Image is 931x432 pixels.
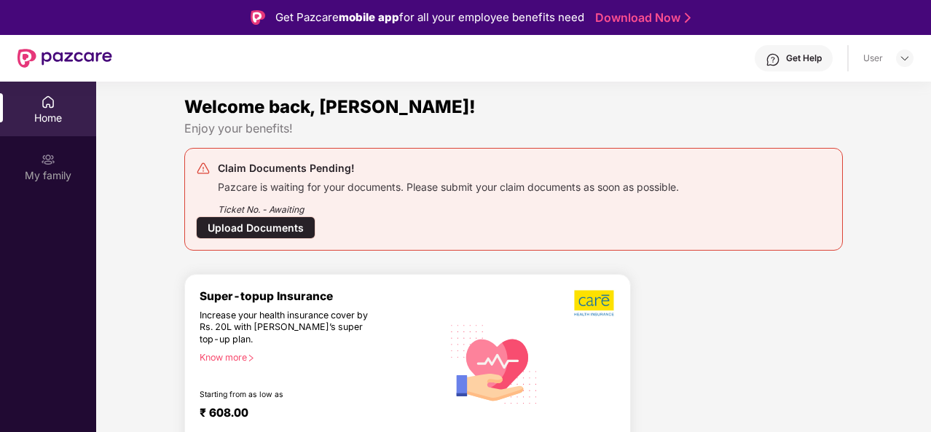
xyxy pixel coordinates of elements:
[766,52,780,67] img: svg+xml;base64,PHN2ZyBpZD0iSGVscC0zMngzMiIgeG1sbnM9Imh0dHA6Ly93d3cudzMub3JnLzIwMDAvc3ZnIiB3aWR0aD...
[196,161,211,176] img: svg+xml;base64,PHN2ZyB4bWxucz0iaHR0cDovL3d3dy53My5vcmcvMjAwMC9zdmciIHdpZHRoPSIyNCIgaGVpZ2h0PSIyNC...
[184,96,476,117] span: Welcome back, [PERSON_NAME]!
[685,10,691,25] img: Stroke
[200,390,380,400] div: Starting from as low as
[442,310,546,416] img: svg+xml;base64,PHN2ZyB4bWxucz0iaHR0cDovL3d3dy53My5vcmcvMjAwMC9zdmciIHhtbG5zOnhsaW5rPSJodHRwOi8vd3...
[184,121,843,136] div: Enjoy your benefits!
[247,354,255,362] span: right
[899,52,911,64] img: svg+xml;base64,PHN2ZyBpZD0iRHJvcGRvd24tMzJ4MzIiIHhtbG5zPSJodHRwOi8vd3d3LnczLm9yZy8yMDAwL3N2ZyIgd2...
[200,310,380,346] div: Increase your health insurance cover by Rs. 20L with [PERSON_NAME]’s super top-up plan.
[196,216,315,239] div: Upload Documents
[200,289,442,303] div: Super-topup Insurance
[218,177,679,194] div: Pazcare is waiting for your documents. Please submit your claim documents as soon as possible.
[574,289,616,317] img: b5dec4f62d2307b9de63beb79f102df3.png
[275,9,584,26] div: Get Pazcare for all your employee benefits need
[17,49,112,68] img: New Pazcare Logo
[251,10,265,25] img: Logo
[218,194,679,216] div: Ticket No. - Awaiting
[200,406,428,423] div: ₹ 608.00
[339,10,399,24] strong: mobile app
[786,52,822,64] div: Get Help
[863,52,883,64] div: User
[41,95,55,109] img: svg+xml;base64,PHN2ZyBpZD0iSG9tZSIgeG1sbnM9Imh0dHA6Ly93d3cudzMub3JnLzIwMDAvc3ZnIiB3aWR0aD0iMjAiIG...
[595,10,686,25] a: Download Now
[218,160,679,177] div: Claim Documents Pending!
[200,352,433,362] div: Know more
[41,152,55,167] img: svg+xml;base64,PHN2ZyB3aWR0aD0iMjAiIGhlaWdodD0iMjAiIHZpZXdCb3g9IjAgMCAyMCAyMCIgZmlsbD0ibm9uZSIgeG...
